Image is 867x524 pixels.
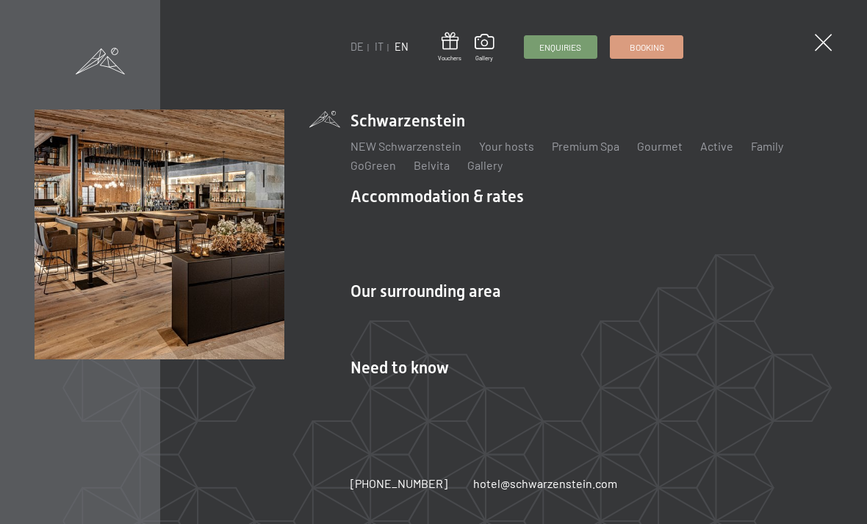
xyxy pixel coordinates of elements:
a: GoGreen [350,158,396,172]
a: IT [375,40,384,53]
a: NEW Schwarzenstein [350,139,461,153]
a: Enquiries [525,36,597,58]
a: EN [395,40,409,53]
a: Premium Spa [552,139,619,153]
a: [PHONE_NUMBER] [350,475,447,492]
span: Enquiries [539,41,581,54]
span: Booking [630,41,664,54]
a: DE [350,40,364,53]
a: Gallery [475,34,494,62]
a: Gallery [467,158,503,172]
a: Active [700,139,733,153]
a: hotel@schwarzenstein.com [473,475,617,492]
span: [PHONE_NUMBER] [350,476,447,490]
a: Belvita [414,158,450,172]
a: Vouchers [438,32,461,62]
a: Family [751,139,783,153]
a: Booking [611,36,683,58]
span: Vouchers [438,54,461,62]
span: Gallery [475,54,494,62]
a: Your hosts [479,139,534,153]
a: Gourmet [637,139,683,153]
